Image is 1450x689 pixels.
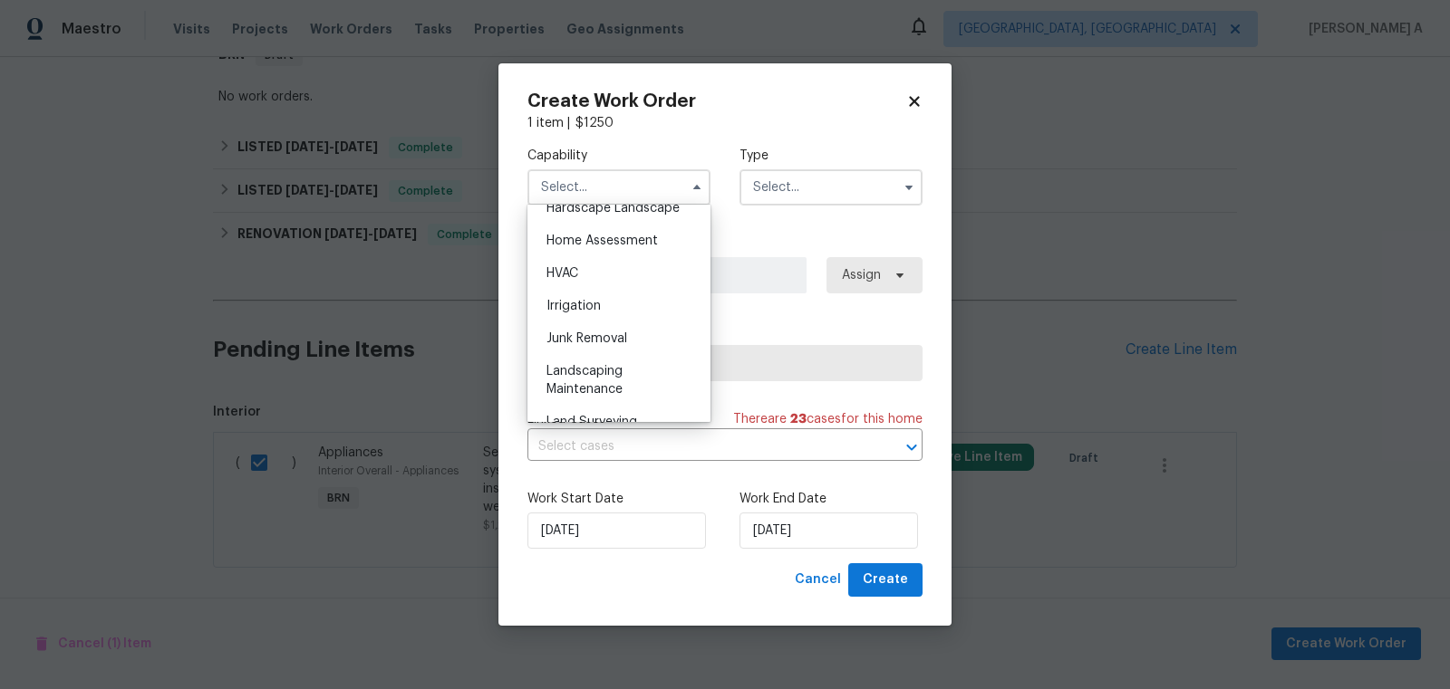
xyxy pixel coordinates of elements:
[899,435,924,460] button: Open
[739,512,918,549] input: M/D/YYYY
[790,413,807,426] span: 23
[848,563,923,597] button: Create
[543,354,907,372] span: Select trade partner
[527,512,706,549] input: M/D/YYYY
[527,147,710,165] label: Capability
[733,410,923,428] span: There are case s for this home
[527,490,710,508] label: Work Start Date
[795,569,841,591] span: Cancel
[788,563,848,597] button: Cancel
[546,365,623,396] span: Landscaping Maintenance
[686,177,708,198] button: Hide options
[527,322,923,340] label: Trade Partner
[527,433,872,461] input: Select cases
[527,114,923,132] div: 1 item |
[863,569,908,591] span: Create
[527,169,710,206] input: Select...
[739,169,923,206] input: Select...
[739,147,923,165] label: Type
[546,234,658,247] span: Home Assessment
[527,234,923,253] label: Work Order Manager
[546,202,680,215] span: Hardscape Landscape
[527,92,906,110] h2: Create Work Order
[546,300,601,312] span: Irrigation
[546,267,578,280] span: HVAC
[575,117,614,129] span: $ 1250
[842,266,881,284] span: Assign
[546,332,627,345] span: Junk Removal
[898,177,920,198] button: Show options
[739,490,923,508] label: Work End Date
[546,416,637,428] span: Land Surveying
